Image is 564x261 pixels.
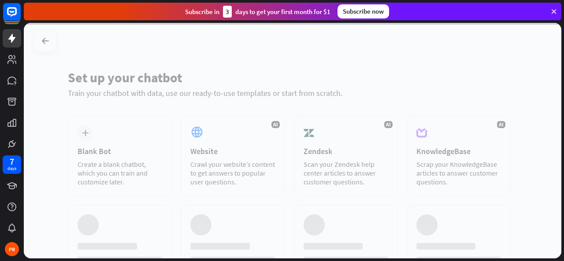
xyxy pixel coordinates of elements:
[223,6,232,18] div: 3
[338,4,389,18] div: Subscribe now
[5,242,19,256] div: PR
[7,165,16,172] div: days
[10,158,14,165] div: 7
[3,155,21,174] a: 7 days
[185,6,330,18] div: Subscribe in days to get your first month for $1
